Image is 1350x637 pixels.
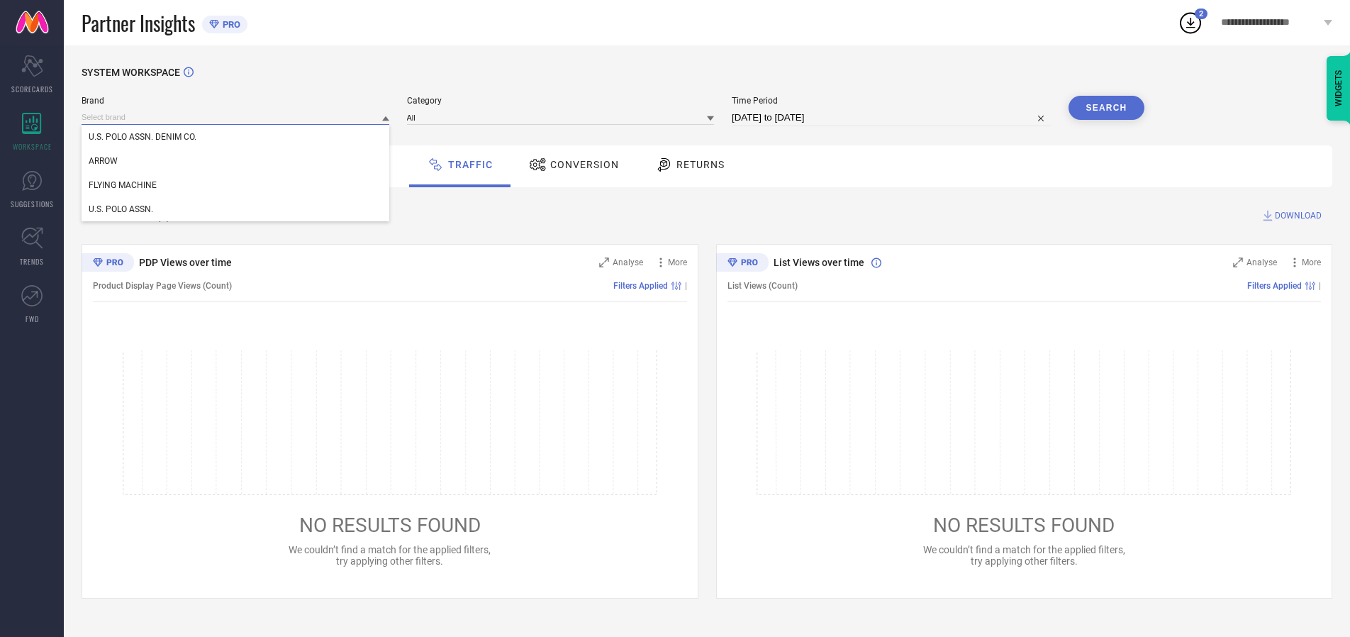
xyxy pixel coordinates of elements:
[82,110,389,125] input: Select brand
[732,96,1051,106] span: Time Period
[289,544,491,567] span: We couldn’t find a match for the applied filters, try applying other filters.
[11,199,54,209] span: SUGGESTIONS
[1233,257,1243,267] svg: Zoom
[82,173,389,197] div: FLYING MACHINE
[82,197,389,221] div: U.S. POLO ASSN.
[550,159,619,170] span: Conversion
[407,96,715,106] span: Category
[727,281,798,291] span: List Views (Count)
[448,159,493,170] span: Traffic
[139,257,232,268] span: PDP Views over time
[1319,281,1321,291] span: |
[732,109,1051,126] input: Select time period
[89,156,118,166] span: ARROW
[299,514,481,537] span: NO RESULTS FOUND
[1246,257,1277,267] span: Analyse
[89,132,196,142] span: U.S. POLO ASSN. DENIM CO.
[82,125,389,149] div: U.S. POLO ASSN. DENIM CO.
[82,9,195,38] span: Partner Insights
[774,257,864,268] span: List Views over time
[82,96,389,106] span: Brand
[11,84,53,94] span: SCORECARDS
[613,257,643,267] span: Analyse
[933,514,1115,537] span: NO RESULTS FOUND
[219,19,240,30] span: PRO
[613,281,668,291] span: Filters Applied
[89,204,153,214] span: U.S. POLO ASSN.
[89,180,157,190] span: FLYING MACHINE
[1302,257,1321,267] span: More
[82,67,180,78] span: SYSTEM WORKSPACE
[13,141,52,152] span: WORKSPACE
[599,257,609,267] svg: Zoom
[20,256,44,267] span: TRENDS
[685,281,687,291] span: |
[82,253,134,275] div: Premium
[676,159,725,170] span: Returns
[1178,10,1203,35] div: Open download list
[668,257,687,267] span: More
[1069,96,1145,120] button: Search
[716,253,769,275] div: Premium
[1199,9,1203,18] span: 2
[82,149,389,173] div: ARROW
[93,281,232,291] span: Product Display Page Views (Count)
[1247,281,1302,291] span: Filters Applied
[26,314,39,324] span: FWD
[923,544,1125,567] span: We couldn’t find a match for the applied filters, try applying other filters.
[1275,209,1322,223] span: DOWNLOAD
